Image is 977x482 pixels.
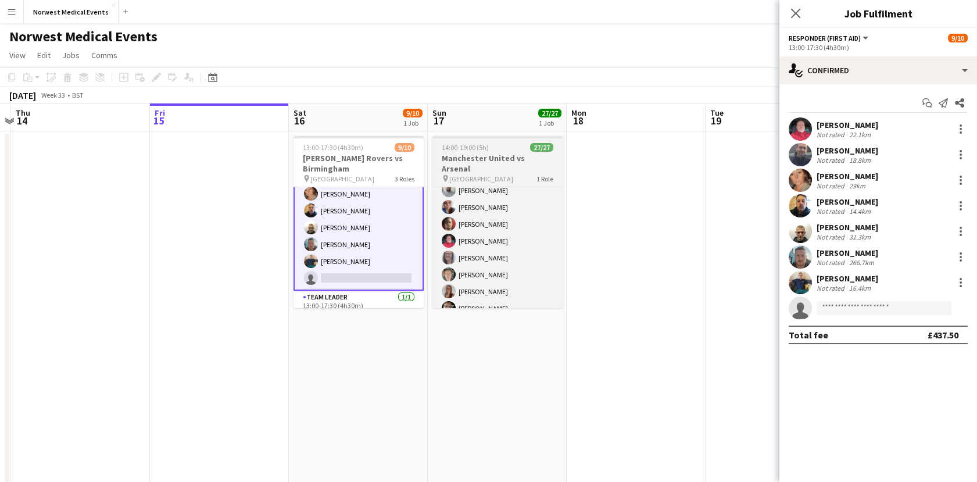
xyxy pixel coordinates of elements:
div: BST [72,91,84,99]
h3: Job Fulfilment [779,6,977,21]
h3: Manchester United vs Arsenal [432,153,563,174]
div: Not rated [817,284,847,292]
div: 29km [847,181,868,190]
span: Sat [294,108,306,118]
span: Comms [91,50,117,60]
a: Edit [33,48,55,63]
div: Not rated [817,207,847,216]
span: 1 Role [536,174,553,183]
span: Tue [710,108,724,118]
span: 18 [570,114,586,127]
div: [PERSON_NAME] [817,171,878,181]
a: Jobs [58,48,84,63]
div: 31.3km [847,233,873,241]
span: 14:00-19:00 (5h) [442,143,489,152]
span: 15 [153,114,165,127]
app-card-role: Responder (First Aid)7/813:00-17:30 (4h30m)[PERSON_NAME][PERSON_NAME][PERSON_NAME][PERSON_NAME][P... [294,131,424,291]
div: [DATE] [9,90,36,101]
div: Not rated [817,130,847,139]
div: 16.4km [847,284,873,292]
a: Comms [87,48,122,63]
div: Total fee [789,329,828,341]
app-card-role: Team Leader1/113:00-17:30 (4h30m) [294,291,424,330]
span: Mon [571,108,586,118]
a: View [5,48,30,63]
div: 1 Job [403,119,422,127]
div: £437.50 [928,329,958,341]
span: Sun [432,108,446,118]
button: Norwest Medical Events [24,1,119,23]
span: View [9,50,26,60]
span: Fri [155,108,165,118]
span: 16 [292,114,306,127]
h3: [PERSON_NAME] Rovers vs Birmingham [294,153,424,174]
span: Jobs [62,50,80,60]
div: Not rated [817,156,847,165]
div: 14.4km [847,207,873,216]
span: 3 Roles [395,174,414,183]
div: 13:00-17:30 (4h30m) [789,43,968,52]
button: Responder (First Aid) [789,34,870,42]
div: [PERSON_NAME] [817,222,878,233]
div: [PERSON_NAME] [817,273,878,284]
div: [PERSON_NAME] [817,248,878,258]
span: Responder (First Aid) [789,34,861,42]
span: Edit [37,50,51,60]
span: Thu [16,108,30,118]
div: Confirmed [779,56,977,84]
span: Week 33 [38,91,67,99]
app-job-card: 13:00-17:30 (4h30m)9/10[PERSON_NAME] Rovers vs Birmingham [GEOGRAPHIC_DATA]3 RolesResponder (Firs... [294,136,424,308]
div: Not rated [817,233,847,241]
div: [PERSON_NAME] [817,197,878,207]
span: 13:00-17:30 (4h30m) [303,143,363,152]
span: [GEOGRAPHIC_DATA] [449,174,513,183]
span: 14 [14,114,30,127]
div: 18.8km [847,156,873,165]
div: [PERSON_NAME] [817,120,878,130]
div: Not rated [817,258,847,267]
span: 27/27 [538,109,561,117]
span: 9/10 [395,143,414,152]
div: 266.7km [847,258,876,267]
span: 19 [708,114,724,127]
span: 9/10 [948,34,968,42]
span: 17 [431,114,446,127]
span: 27/27 [530,143,553,152]
div: 22.1km [847,130,873,139]
h1: Norwest Medical Events [9,28,158,45]
div: [PERSON_NAME] [817,145,878,156]
div: 1 Job [539,119,561,127]
span: 9/10 [403,109,423,117]
span: [GEOGRAPHIC_DATA] [310,174,374,183]
app-job-card: 14:00-19:00 (5h)27/27Manchester United vs Arsenal [GEOGRAPHIC_DATA]1 Role[PERSON_NAME][PERSON_NAM... [432,136,563,308]
div: Not rated [817,181,847,190]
